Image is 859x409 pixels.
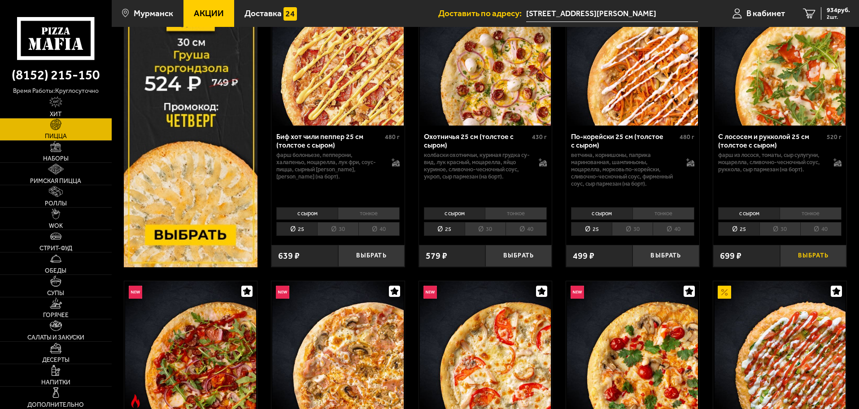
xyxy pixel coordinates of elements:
[45,200,67,207] span: Роллы
[27,402,84,408] span: Дополнительно
[827,14,850,20] span: 2 шт.
[653,222,694,236] li: 40
[338,207,400,220] li: тонкое
[41,379,70,386] span: Напитки
[276,207,338,220] li: с сыром
[278,252,300,261] span: 639 ₽
[39,245,72,252] span: Стрит-фуд
[573,252,594,261] span: 499 ₽
[680,133,694,141] span: 480 г
[424,207,485,220] li: с сыром
[244,9,282,17] span: Доставка
[438,9,526,17] span: Доставить по адресу:
[780,245,846,267] button: Выбрать
[424,152,530,180] p: колбаски охотничьи, куриная грудка су-вид, лук красный, моцарелла, яйцо куриное, сливочно-чесночн...
[718,222,759,236] li: 25
[571,152,677,187] p: ветчина, корнишоны, паприка маринованная, шампиньоны, моцарелла, морковь по-корейски, сливочно-че...
[30,178,81,184] span: Римская пицца
[571,286,584,299] img: Новинка
[485,245,552,267] button: Выбрать
[276,132,383,149] div: Биф хот чили пеппер 25 см (толстое с сыром)
[571,222,612,236] li: 25
[129,286,142,299] img: Новинка
[465,222,506,236] li: 30
[276,152,383,180] p: фарш болоньезе, пепперони, халапеньо, моцарелла, лук фри, соус-пицца, сырный [PERSON_NAME], [PERS...
[317,222,358,236] li: 30
[718,132,824,149] div: С лососем и рукколой 25 см (толстое с сыром)
[424,132,530,149] div: Охотничья 25 см (толстое с сыром)
[45,133,67,139] span: Пицца
[800,222,842,236] li: 40
[47,290,64,296] span: Супы
[718,152,824,173] p: фарш из лосося, томаты, сыр сулугуни, моцарелла, сливочно-чесночный соус, руккола, сыр пармезан (...
[759,222,800,236] li: 30
[571,207,632,220] li: с сыром
[49,223,63,229] span: WOK
[358,222,400,236] li: 40
[43,312,69,318] span: Горячее
[526,5,698,22] input: Ваш адрес доставки
[746,9,785,17] span: В кабинет
[632,245,699,267] button: Выбрать
[612,222,653,236] li: 30
[27,335,84,341] span: Салаты и закуски
[424,222,465,236] li: 25
[194,9,224,17] span: Акции
[827,133,842,141] span: 520 г
[571,132,677,149] div: По-корейски 25 см (толстое с сыром)
[526,5,698,22] span: улица Зои Космодемьянской, 16
[780,207,842,220] li: тонкое
[45,268,66,274] span: Обеды
[385,133,400,141] span: 480 г
[50,111,61,117] span: Хит
[532,133,547,141] span: 430 г
[632,207,694,220] li: тонкое
[720,252,741,261] span: 699 ₽
[827,7,850,13] span: 934 руб.
[129,394,142,408] img: Острое блюдо
[338,245,405,267] button: Выбрать
[426,252,447,261] span: 579 ₽
[276,222,317,236] li: 25
[276,286,289,299] img: Новинка
[718,286,731,299] img: Акционный
[718,207,780,220] li: с сыром
[423,286,437,299] img: Новинка
[485,207,547,220] li: тонкое
[134,9,173,17] span: Мурманск
[42,357,70,363] span: Десерты
[283,7,297,21] img: 15daf4d41897b9f0e9f617042186c801.svg
[506,222,547,236] li: 40
[43,156,69,162] span: Наборы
